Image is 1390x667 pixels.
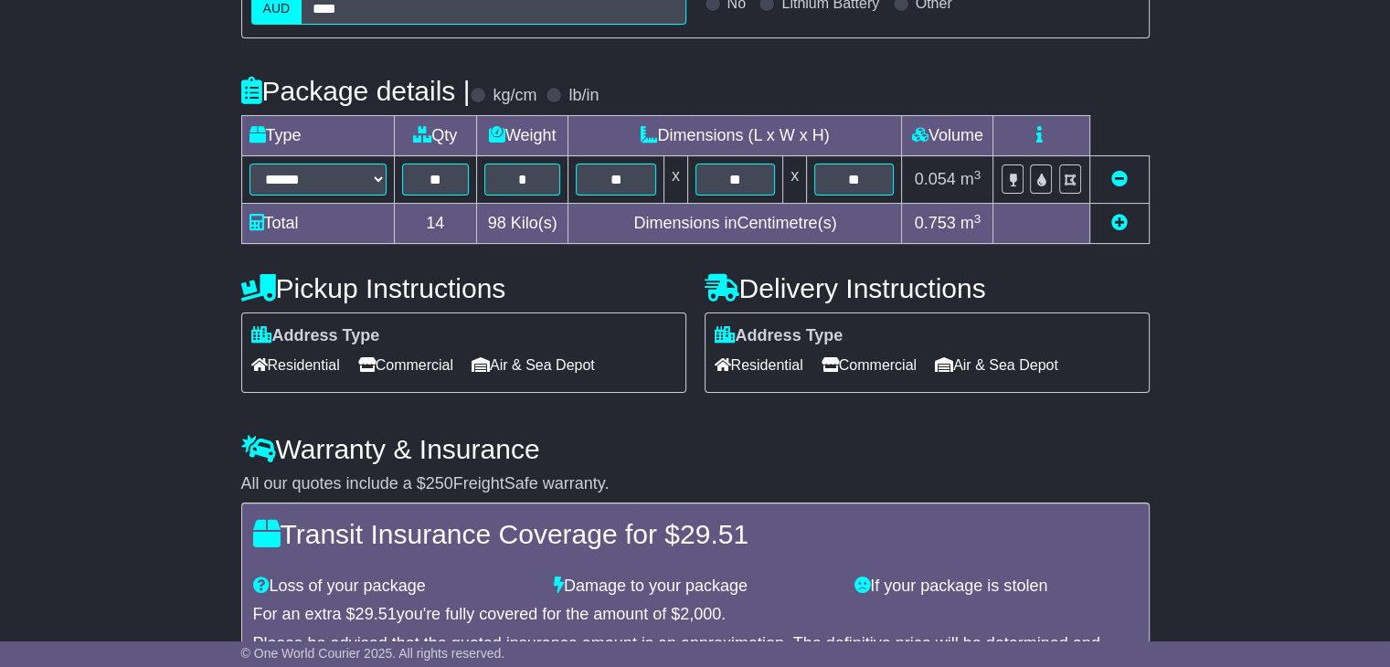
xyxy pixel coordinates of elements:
[488,214,506,232] span: 98
[822,351,917,379] span: Commercial
[251,351,340,379] span: Residential
[705,273,1150,303] h4: Delivery Instructions
[568,86,599,106] label: lb/in
[251,326,380,346] label: Address Type
[568,204,902,244] td: Dimensions in Centimetre(s)
[568,116,902,156] td: Dimensions (L x W x H)
[358,351,453,379] span: Commercial
[915,214,956,232] span: 0.753
[241,474,1150,494] div: All our quotes include a $ FreightSafe warranty.
[974,168,981,182] sup: 3
[663,156,687,204] td: x
[915,170,956,188] span: 0.054
[394,204,476,244] td: 14
[1111,170,1128,188] a: Remove this item
[476,116,568,156] td: Weight
[394,116,476,156] td: Qty
[680,519,748,549] span: 29.51
[680,605,721,623] span: 2,000
[241,434,1150,464] h4: Warranty & Insurance
[902,116,993,156] td: Volume
[545,577,845,597] div: Damage to your package
[472,351,595,379] span: Air & Sea Depot
[426,474,453,492] span: 250
[241,76,471,106] h4: Package details |
[974,212,981,226] sup: 3
[960,170,981,188] span: m
[476,204,568,244] td: Kilo(s)
[715,326,844,346] label: Address Type
[845,577,1146,597] div: If your package is stolen
[241,646,505,661] span: © One World Courier 2025. All rights reserved.
[253,519,1138,549] h4: Transit Insurance Coverage for $
[241,116,394,156] td: Type
[1111,214,1128,232] a: Add new item
[493,86,536,106] label: kg/cm
[960,214,981,232] span: m
[355,605,397,623] span: 29.51
[783,156,807,204] td: x
[244,577,545,597] div: Loss of your package
[715,351,803,379] span: Residential
[241,204,394,244] td: Total
[241,273,686,303] h4: Pickup Instructions
[935,351,1058,379] span: Air & Sea Depot
[253,605,1138,625] div: For an extra $ you're fully covered for the amount of $ .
